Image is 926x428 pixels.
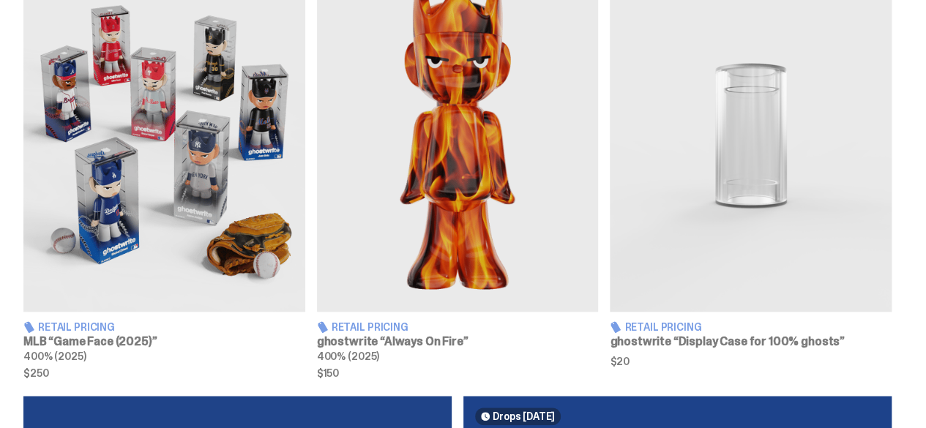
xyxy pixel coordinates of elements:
[23,350,86,363] span: 400% (2025)
[317,336,599,348] h3: ghostwrite “Always On Fire”
[23,336,305,348] h3: MLB “Game Face (2025)”
[610,356,892,367] span: $20
[624,322,701,332] span: Retail Pricing
[317,368,599,378] span: $150
[493,410,555,422] span: Drops [DATE]
[610,336,892,348] h3: ghostwrite “Display Case for 100% ghosts”
[332,322,408,332] span: Retail Pricing
[38,322,115,332] span: Retail Pricing
[317,350,379,363] span: 400% (2025)
[23,368,305,378] span: $250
